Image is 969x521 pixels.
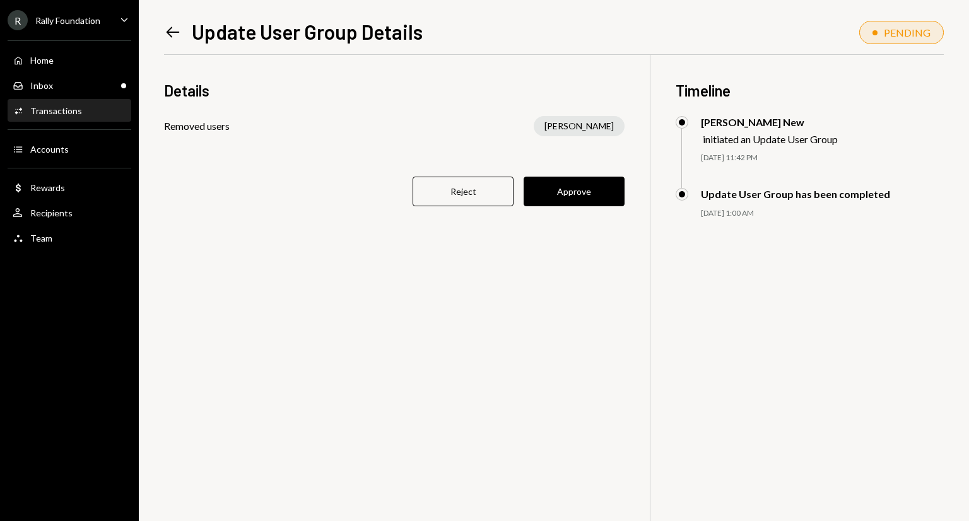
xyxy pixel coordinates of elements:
[8,176,131,199] a: Rewards
[8,99,131,122] a: Transactions
[703,133,838,145] div: initiated an Update User Group
[8,201,131,224] a: Recipients
[30,182,65,193] div: Rewards
[8,226,131,249] a: Team
[884,26,931,38] div: PENDING
[534,116,625,136] div: [PERSON_NAME]
[30,144,69,155] div: Accounts
[413,177,514,206] button: Reject
[701,188,890,200] div: Update User Group has been completed
[164,119,230,134] div: Removed users
[8,49,131,71] a: Home
[701,208,944,219] div: [DATE] 1:00 AM
[30,233,52,243] div: Team
[30,208,73,218] div: Recipients
[701,153,944,163] div: [DATE] 11:42 PM
[524,177,625,206] button: Approve
[30,55,54,66] div: Home
[676,80,944,101] h3: Timeline
[701,116,838,128] div: [PERSON_NAME] New
[35,15,100,26] div: Rally Foundation
[8,74,131,97] a: Inbox
[30,80,53,91] div: Inbox
[8,10,28,30] div: R
[192,19,423,44] h1: Update User Group Details
[30,105,82,116] div: Transactions
[8,138,131,160] a: Accounts
[164,80,209,101] h3: Details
